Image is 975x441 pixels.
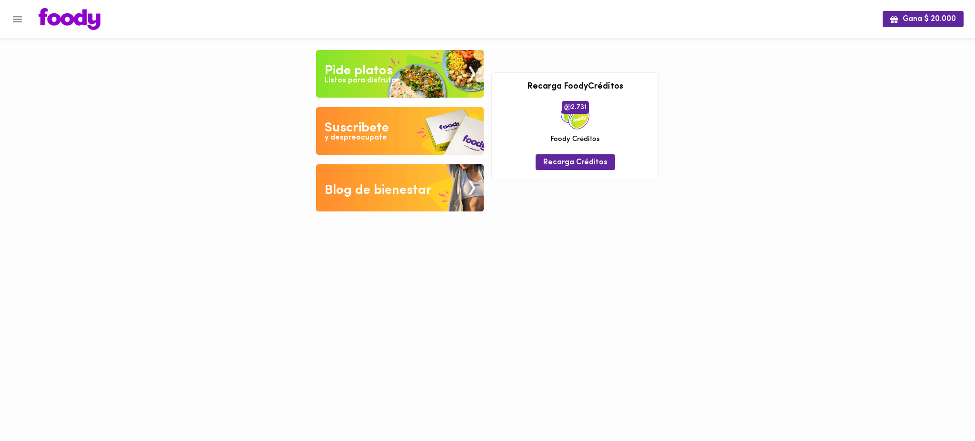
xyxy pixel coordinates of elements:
div: Pide platos [325,61,393,80]
img: foody-creditos.png [564,104,571,110]
img: logo.png [39,8,100,30]
img: Disfruta bajar de peso [316,107,484,155]
span: Foody Créditos [550,134,600,144]
div: y despreocupate [325,132,387,143]
span: Recarga Créditos [543,158,607,167]
span: 2.731 [562,101,589,113]
h3: Recarga FoodyCréditos [499,82,651,92]
div: Blog de bienestar [325,181,432,200]
img: Blog de bienestar [316,164,484,212]
span: Gana $ 20.000 [890,15,956,24]
iframe: Messagebird Livechat Widget [920,386,965,431]
div: Suscribete [325,119,389,138]
div: Listos para disfrutar [325,75,399,86]
img: Pide un Platos [316,50,484,98]
button: Gana $ 20.000 [883,11,964,27]
button: Menu [6,8,29,31]
img: credits-package.png [561,101,589,130]
button: Recarga Créditos [536,154,615,170]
